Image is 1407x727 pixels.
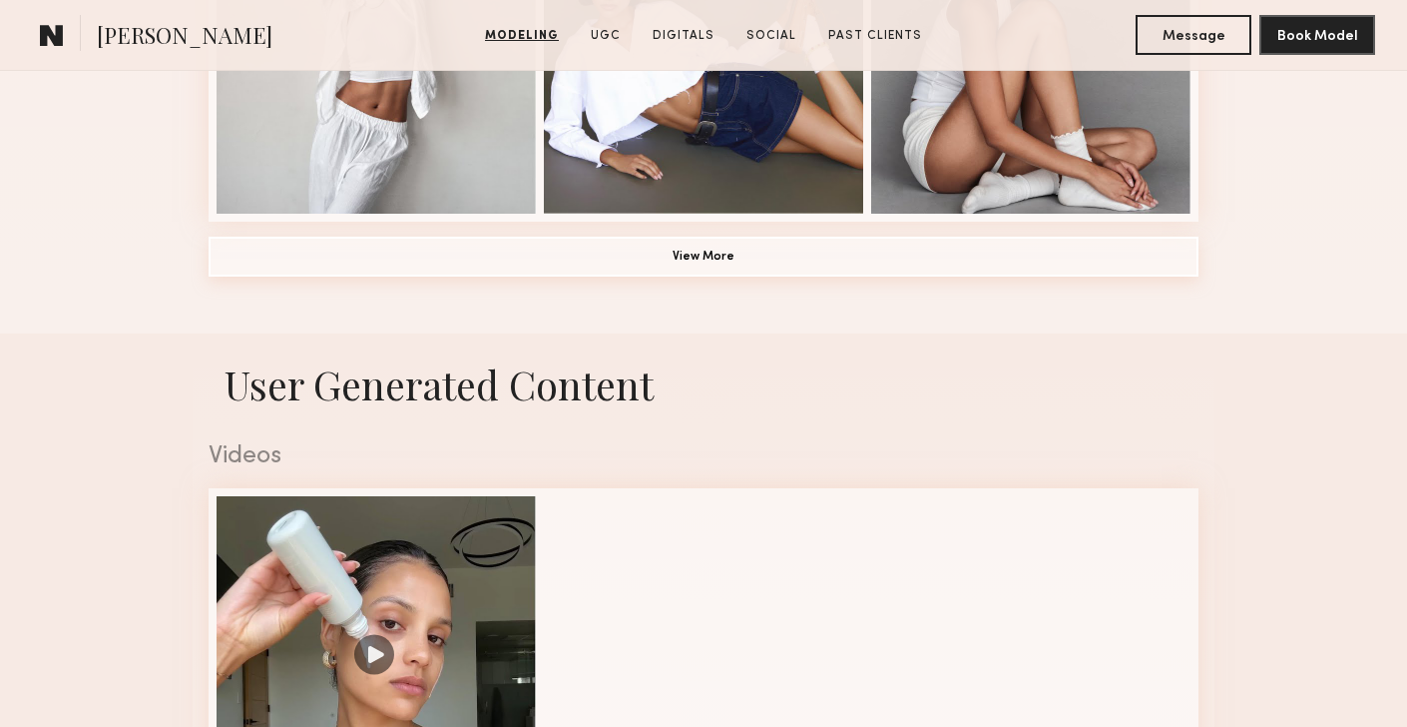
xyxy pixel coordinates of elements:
a: Modeling [477,27,567,45]
a: Past Clients [820,27,930,45]
h1: User Generated Content [193,358,1214,410]
button: Book Model [1259,15,1375,55]
div: Videos [209,443,1198,469]
a: UGC [583,27,629,45]
button: Message [1136,15,1251,55]
a: Book Model [1259,26,1375,43]
button: View More [209,237,1198,277]
a: Social [738,27,804,45]
span: [PERSON_NAME] [97,20,272,55]
a: Digitals [645,27,722,45]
